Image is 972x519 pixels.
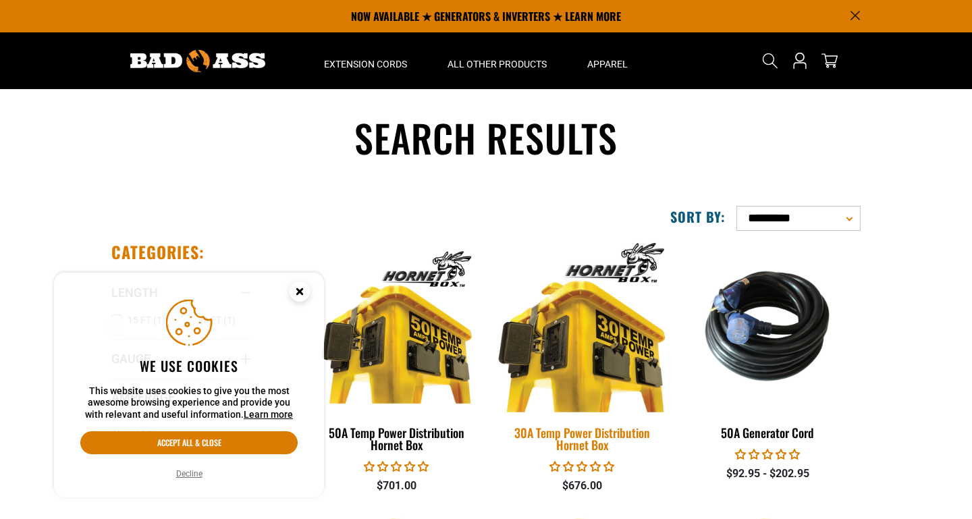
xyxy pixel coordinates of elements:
[130,50,265,72] img: Bad Ass Extension Cords
[448,58,547,70] span: All Other Products
[80,431,298,454] button: Accept all & close
[487,240,676,412] img: 30A Temp Power Distribution Hornet Box
[500,427,665,451] div: 30A Temp Power Distribution Hornet Box
[759,50,781,72] summary: Search
[111,113,861,163] h1: Search results
[685,427,850,439] div: 50A Generator Cord
[314,427,479,451] div: 50A Temp Power Distribution Hornet Box
[314,478,479,494] div: $701.00
[735,448,800,461] span: 0.00 stars
[549,460,614,473] span: 0.00 stars
[312,248,482,404] img: 50A Temp Power Distribution Hornet Box
[80,385,298,421] p: This website uses cookies to give you the most awesome browsing experience and provide you with r...
[244,409,293,420] a: Learn more
[172,467,207,481] button: Decline
[685,242,850,447] a: 50A Generator Cord 50A Generator Cord
[364,460,429,473] span: 0.00 stars
[324,58,407,70] span: Extension Cords
[500,242,665,459] a: 30A Temp Power Distribution Hornet Box 30A Temp Power Distribution Hornet Box
[500,478,665,494] div: $676.00
[682,248,853,404] img: 50A Generator Cord
[567,32,648,89] summary: Apparel
[427,32,567,89] summary: All Other Products
[304,32,427,89] summary: Extension Cords
[314,242,479,459] a: 50A Temp Power Distribution Hornet Box 50A Temp Power Distribution Hornet Box
[685,466,850,482] div: $92.95 - $202.95
[670,208,726,225] label: Sort by:
[111,242,205,263] h2: Categories:
[80,357,298,375] h2: We use cookies
[54,273,324,498] aside: Cookie Consent
[587,58,628,70] span: Apparel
